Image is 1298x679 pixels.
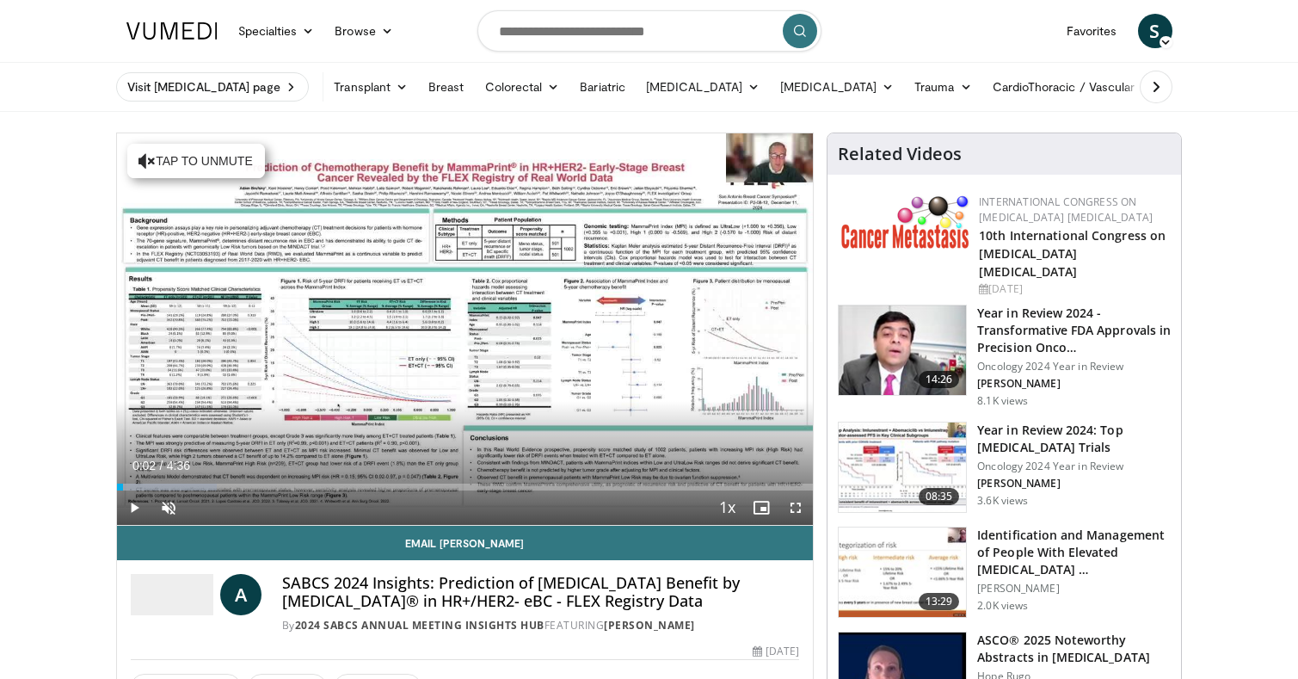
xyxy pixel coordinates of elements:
img: 6ff8bc22-9509-4454-a4f8-ac79dd3b8976.png.150x105_q85_autocrop_double_scale_upscale_version-0.2.png [841,194,970,249]
a: S [1138,14,1172,48]
a: Trauma [904,70,982,104]
h4: Related Videos [838,144,962,164]
button: Tap to unmute [127,144,265,178]
div: By FEATURING [282,618,800,633]
span: 0:02 [132,459,156,472]
img: f3e414da-7d1c-4e07-9ec1-229507e9276d.150x105_q85_crop-smart_upscale.jpg [839,528,966,617]
a: Favorites [1056,14,1128,48]
div: [DATE] [753,644,799,659]
a: 08:35 Year in Review 2024: Top [MEDICAL_DATA] Trials Oncology 2024 Year in Review [PERSON_NAME] 3... [838,422,1171,513]
p: Oncology 2024 Year in Review [977,360,1171,373]
a: A [220,574,261,615]
p: 3.6K views [977,494,1028,508]
span: 08:35 [919,488,960,505]
p: 8.1K views [977,394,1028,408]
a: 10th International Congress on [MEDICAL_DATA] [MEDICAL_DATA] [979,227,1166,280]
button: Playback Rate [710,491,744,525]
p: [PERSON_NAME] [977,377,1171,391]
h3: Identification and Management of People With Elevated [MEDICAL_DATA] … [977,527,1171,578]
a: Specialties [228,14,325,48]
span: 13:29 [919,593,960,610]
img: 2024 SABCS Annual Meeting Insights Hub [131,574,213,615]
div: [DATE] [979,281,1167,297]
button: Play [117,491,151,525]
h3: Year in Review 2024: Top [MEDICAL_DATA] Trials [977,422,1171,456]
a: Breast [418,70,474,104]
input: Search topics, interventions [477,10,821,52]
button: Unmute [151,491,186,525]
span: 14:26 [919,371,960,388]
button: Fullscreen [778,491,813,525]
span: / [160,459,163,472]
img: 2afea796-6ee7-4bc1-b389-bb5393c08b2f.150x105_q85_crop-smart_upscale.jpg [839,423,966,512]
p: 2.0K views [977,599,1028,613]
video-js: Video Player [117,133,814,526]
a: Browse [324,14,403,48]
a: Visit [MEDICAL_DATA] page [116,72,310,102]
a: International Congress on [MEDICAL_DATA] [MEDICAL_DATA] [979,194,1153,225]
img: VuMedi Logo [126,22,218,40]
a: [MEDICAL_DATA] [636,70,770,104]
a: Bariatric [569,70,636,104]
img: 22cacae0-80e8-46c7-b946-25cff5e656fa.150x105_q85_crop-smart_upscale.jpg [839,306,966,395]
a: 13:29 Identification and Management of People With Elevated [MEDICAL_DATA] … [PERSON_NAME] 2.0K v... [838,527,1171,618]
h3: Year in Review 2024 - Transformative FDA Approvals in Precision Onco… [977,305,1171,356]
a: [MEDICAL_DATA] [770,70,904,104]
h3: ASCO® 2025 Noteworthy Abstracts in [MEDICAL_DATA] [977,632,1171,666]
a: Colorectal [475,70,570,104]
a: Email [PERSON_NAME] [117,526,814,560]
a: [PERSON_NAME] [604,618,695,633]
span: 4:36 [167,459,190,472]
a: CardioThoracic / Vascular [982,70,1163,104]
button: Enable picture-in-picture mode [744,491,778,525]
div: Progress Bar [117,484,814,491]
h4: SABCS 2024 Insights: Prediction of [MEDICAL_DATA] Benefit by [MEDICAL_DATA]® in HR+/HER2- eBC - F... [282,574,800,611]
a: 2024 SABCS Annual Meeting Insights Hub [295,618,544,633]
p: [PERSON_NAME] [977,477,1171,491]
a: Transplant [323,70,418,104]
p: Oncology 2024 Year in Review [977,460,1171,473]
p: [PERSON_NAME] [977,582,1171,596]
a: 14:26 Year in Review 2024 - Transformative FDA Approvals in Precision Onco… Oncology 2024 Year in... [838,305,1171,408]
